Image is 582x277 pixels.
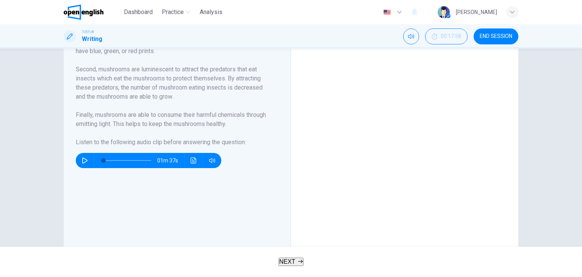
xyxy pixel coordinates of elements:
[456,8,497,17] div: [PERSON_NAME]
[197,5,225,19] button: Analysis
[162,8,184,17] span: Practice
[159,5,194,19] button: Practice
[279,258,296,265] span: NEXT
[425,28,468,44] button: 00:17:58
[188,153,200,168] button: Click to see the audio transcription
[64,5,121,20] a: OpenEnglish logo
[64,5,103,20] img: OpenEnglish logo
[382,9,392,15] img: en
[403,28,419,44] div: Mute
[82,35,102,44] h1: Writing
[76,65,269,101] h6: Second, mushrooms are luminescent to attract the predators that eat insects which eat the mushroo...
[121,5,156,19] button: Dashboard
[438,6,450,18] img: Profile picture
[76,110,269,129] h6: Finally, mushrooms are able to consume their harmful chemicals through emitting light. This helps...
[200,8,222,17] span: Analysis
[124,8,153,17] span: Dashboard
[76,138,269,147] h6: Listen to the following audio clip before answering the question :
[157,153,184,168] span: 01m 37s
[441,33,461,39] span: 00:17:58
[82,29,94,35] span: TOEFL®
[278,258,304,266] button: NEXT
[474,28,518,44] button: END SESSION
[480,33,512,39] span: END SESSION
[425,28,468,44] div: Hide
